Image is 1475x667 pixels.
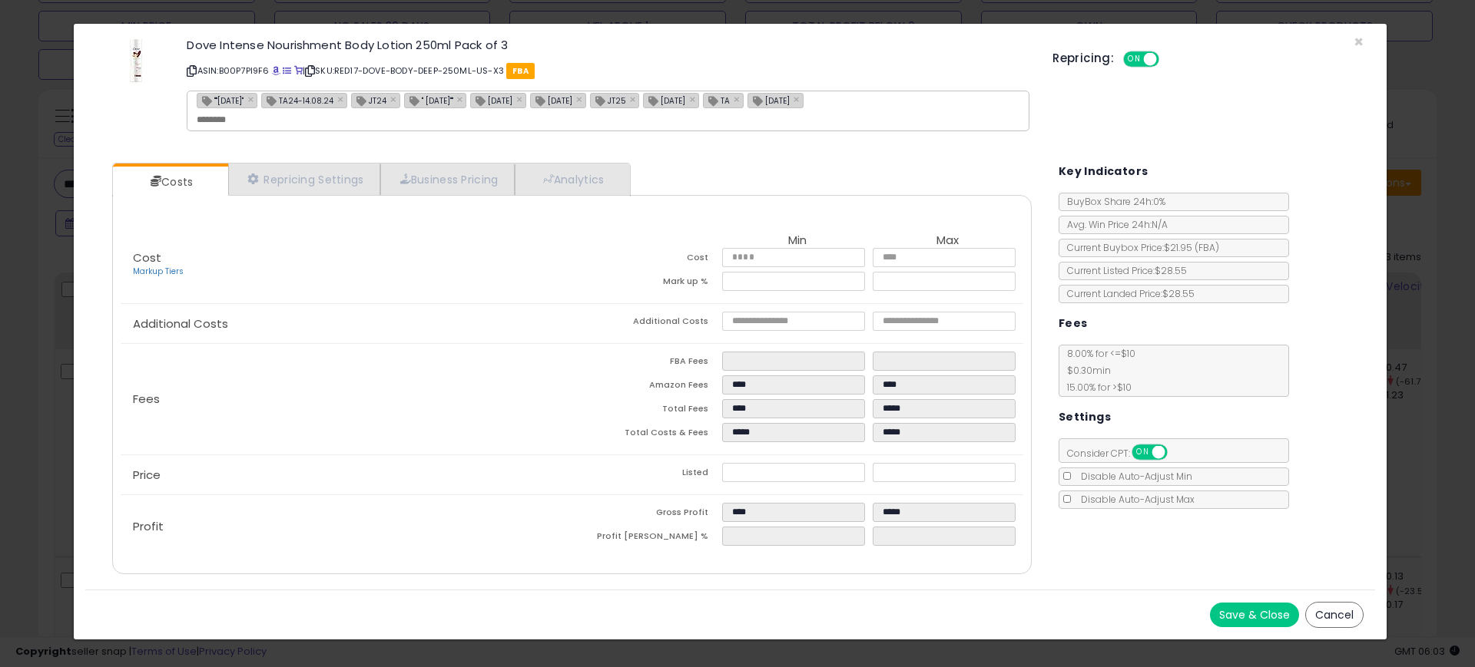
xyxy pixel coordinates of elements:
td: Additional Costs [572,312,722,335]
span: OFF [1157,53,1182,66]
span: Disable Auto-Adjust Min [1073,470,1192,483]
span: ON [1133,446,1152,459]
td: Amazon Fees [572,375,722,399]
h5: Settings [1059,408,1111,427]
a: Business Pricing [380,163,515,195]
p: Cost [121,252,572,278]
p: Profit [121,520,572,533]
a: Your listing only [294,64,303,77]
th: Max [873,234,1023,248]
span: Consider CPT: [1059,447,1188,460]
a: × [247,92,257,106]
span: [DATE] [644,94,685,107]
td: Total Costs & Fees [572,423,722,447]
button: Cancel [1305,602,1364,628]
span: ""[DATE]" [197,94,244,107]
span: Avg. Win Price 24h: N/A [1059,218,1168,231]
img: 319768mgxjL._SL60_.jpg [130,39,142,85]
span: ON [1125,53,1144,66]
span: FBA [506,63,535,79]
a: × [390,92,399,106]
td: FBA Fees [572,352,722,375]
span: 15.00 % for > $10 [1059,381,1132,394]
td: Cost [572,248,722,272]
button: Save & Close [1210,603,1299,627]
span: JT25 [591,94,626,107]
a: Repricing Settings [228,163,380,195]
span: Current Buybox Price: [1059,241,1219,254]
a: × [457,92,466,106]
span: Current Listed Price: $28.55 [1059,264,1187,277]
td: Gross Profit [572,503,722,527]
span: $0.30 min [1059,364,1111,377]
a: All offer listings [283,64,291,77]
p: Fees [121,393,572,405]
span: " [DATE]"" [405,94,453,107]
h5: Fees [1059,314,1088,333]
span: ( FBA ) [1195,241,1219,254]
a: Costs [113,167,227,197]
a: × [337,92,346,106]
p: Price [121,469,572,481]
span: [DATE] [531,94,572,107]
h5: Key Indicators [1059,162,1149,181]
a: × [734,92,743,106]
span: BuyBox Share 24h: 0% [1059,195,1165,208]
td: Total Fees [572,399,722,423]
td: Profit [PERSON_NAME] % [572,527,722,550]
h5: Repricing: [1052,52,1114,64]
span: 8.00 % for <= $10 [1059,347,1135,394]
th: Min [722,234,873,248]
span: $21.95 [1164,241,1219,254]
h3: Dove Intense Nourishment Body Lotion 250ml Pack of 3 [187,39,1029,51]
span: TA [704,94,730,107]
span: JT24 [352,94,386,107]
span: [DATE] [471,94,512,107]
span: Current Landed Price: $28.55 [1059,287,1195,300]
span: × [1354,31,1364,53]
td: Mark up % [572,272,722,296]
a: × [794,92,803,106]
a: BuyBox page [272,64,280,77]
span: [DATE] [748,94,790,107]
a: × [516,92,525,106]
a: Markup Tiers [133,266,184,277]
td: Listed [572,463,722,487]
span: OFF [1165,446,1189,459]
a: × [576,92,585,106]
a: × [689,92,698,106]
a: × [630,92,639,106]
p: Additional Costs [121,318,572,330]
span: TA24-14.08.24 [262,94,333,107]
a: Analytics [515,163,628,195]
p: ASIN: B00P7PI9F6 | SKU: RED17-DOVE-BODY-DEEP-250ML-US-X3 [187,58,1029,83]
span: Disable Auto-Adjust Max [1073,493,1195,506]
